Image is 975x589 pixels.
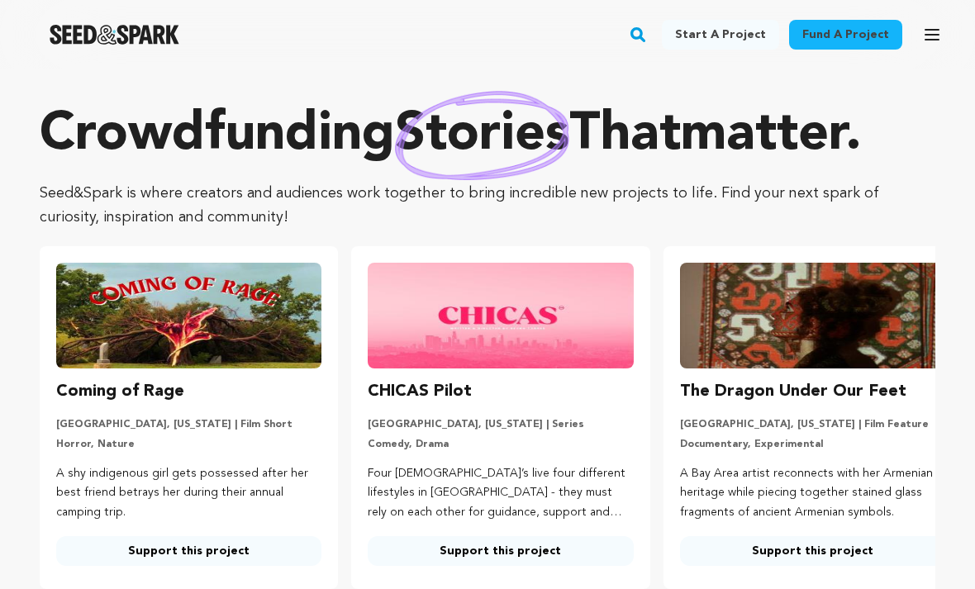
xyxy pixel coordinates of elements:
[680,263,945,368] img: The Dragon Under Our Feet image
[368,418,633,431] p: [GEOGRAPHIC_DATA], [US_STATE] | Series
[40,102,935,169] p: Crowdfunding that .
[680,378,906,405] h3: The Dragon Under Our Feet
[50,25,179,45] img: Seed&Spark Logo Dark Mode
[368,263,633,368] img: CHICAS Pilot image
[680,438,945,451] p: Documentary, Experimental
[789,20,902,50] a: Fund a project
[368,464,633,523] p: Four [DEMOGRAPHIC_DATA]’s live four different lifestyles in [GEOGRAPHIC_DATA] - they must rely on...
[395,91,569,181] img: hand sketched image
[680,536,945,566] a: Support this project
[56,263,321,368] img: Coming of Rage image
[662,20,779,50] a: Start a project
[368,378,472,405] h3: CHICAS Pilot
[50,25,179,45] a: Seed&Spark Homepage
[56,378,184,405] h3: Coming of Rage
[40,182,935,230] p: Seed&Spark is where creators and audiences work together to bring incredible new projects to life...
[56,438,321,451] p: Horror, Nature
[368,536,633,566] a: Support this project
[680,418,945,431] p: [GEOGRAPHIC_DATA], [US_STATE] | Film Feature
[56,464,321,523] p: A shy indigenous girl gets possessed after her best friend betrays her during their annual campin...
[368,438,633,451] p: Comedy, Drama
[681,109,845,162] span: matter
[680,464,945,523] p: A Bay Area artist reconnects with her Armenian heritage while piecing together stained glass frag...
[56,536,321,566] a: Support this project
[56,418,321,431] p: [GEOGRAPHIC_DATA], [US_STATE] | Film Short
